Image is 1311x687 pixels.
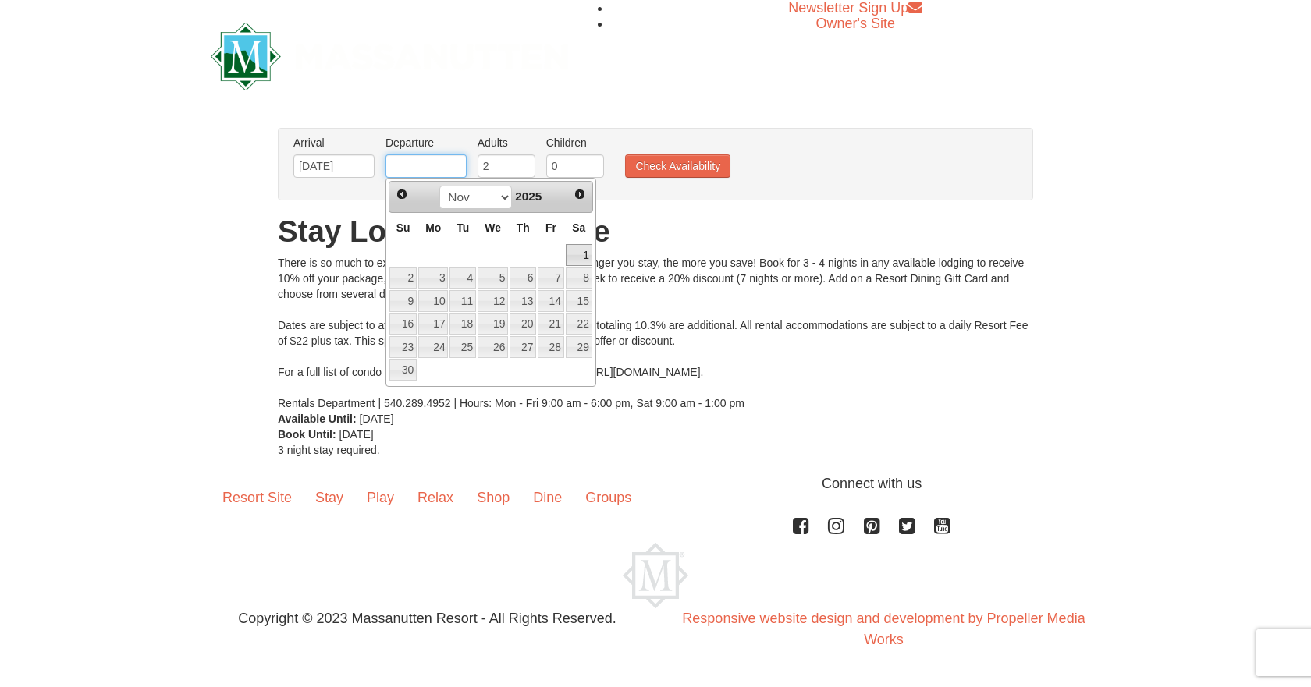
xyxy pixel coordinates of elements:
td: available [565,335,593,359]
strong: Book Until: [278,428,336,441]
td: available [389,289,417,313]
a: 28 [538,336,564,358]
a: 9 [389,290,417,312]
td: available [477,313,509,336]
button: Check Availability [625,154,730,178]
td: available [449,313,477,336]
span: Friday [545,221,556,234]
td: available [537,313,565,336]
span: Prev [396,188,408,200]
td: available [417,335,449,359]
a: Responsive website design and development by Propeller Media Works [682,611,1085,647]
td: available [389,267,417,290]
a: 1 [566,244,592,266]
a: 26 [478,336,508,358]
span: Saturday [572,221,585,234]
span: Next [574,188,586,200]
a: 29 [566,336,592,358]
a: Resort Site [211,473,304,522]
a: Prev [391,183,413,205]
td: available [509,313,537,336]
a: 10 [418,290,448,312]
a: 14 [538,290,564,312]
label: Arrival [293,135,375,151]
a: 21 [538,313,564,335]
td: available [509,267,537,290]
a: 24 [418,336,448,358]
td: available [509,289,537,313]
a: 17 [418,313,448,335]
td: available [389,359,417,382]
a: 19 [478,313,508,335]
td: available [389,335,417,359]
label: Children [546,135,604,151]
a: Shop [465,473,521,522]
td: available [509,335,537,359]
a: 15 [566,290,592,312]
span: [DATE] [360,413,394,425]
a: 23 [389,336,417,358]
strong: Available Until: [278,413,357,425]
td: available [417,313,449,336]
td: available [537,289,565,313]
a: 5 [478,267,508,289]
a: 13 [510,290,536,312]
td: available [477,335,509,359]
span: Sunday [396,221,410,234]
span: [DATE] [339,428,374,441]
td: available [537,335,565,359]
a: 2 [389,267,417,289]
a: Stay [304,473,355,522]
td: available [565,289,593,313]
span: 2025 [515,189,542,203]
div: There is so much to explore at [GEOGRAPHIC_DATA] and the longer you stay, the more you save! Book... [278,255,1033,411]
a: 8 [566,267,592,289]
td: available [565,243,593,267]
span: Wednesday [485,221,501,234]
a: Massanutten Resort [211,36,568,73]
td: available [449,289,477,313]
a: 3 [418,267,448,289]
a: Owner's Site [816,16,895,31]
span: Monday [425,221,441,234]
td: available [449,267,477,290]
a: 6 [510,267,536,289]
a: 16 [389,313,417,335]
td: available [417,289,449,313]
label: Adults [478,135,535,151]
td: available [389,313,417,336]
a: Groups [574,473,643,522]
a: 12 [478,290,508,312]
td: available [477,289,509,313]
p: Connect with us [211,473,1100,494]
a: 30 [389,359,417,381]
a: 25 [449,336,476,358]
td: available [417,267,449,290]
td: available [537,267,565,290]
td: available [477,267,509,290]
a: 18 [449,313,476,335]
span: 3 night stay required. [278,444,380,456]
img: Massanutten Resort Logo [623,543,688,608]
a: Relax [406,473,465,522]
td: available [565,313,593,336]
p: Copyright © 2023 Massanutten Resort - All Rights Reserved. [199,608,655,629]
a: 7 [538,267,564,289]
span: Thursday [517,221,530,234]
td: available [565,267,593,290]
a: Next [569,183,591,205]
a: 4 [449,267,476,289]
a: Dine [521,473,574,522]
img: Massanutten Resort Logo [211,23,568,90]
a: 20 [510,313,536,335]
span: Tuesday [457,221,469,234]
a: Play [355,473,406,522]
a: 22 [566,313,592,335]
a: 27 [510,336,536,358]
a: 11 [449,290,476,312]
label: Departure [385,135,467,151]
h1: Stay Longer Save More [278,216,1033,247]
td: available [449,335,477,359]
